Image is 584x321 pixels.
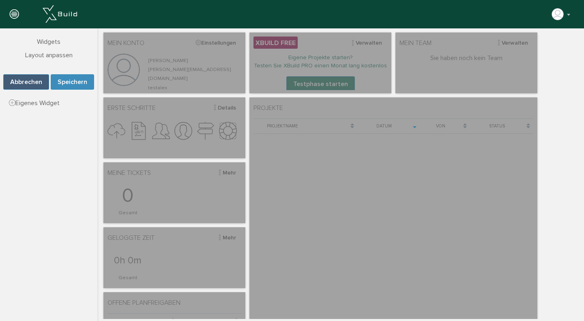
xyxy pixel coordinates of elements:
[43,5,77,23] img: xBuild_Logo_Horizontal_White.png
[9,99,60,107] span: Eigenes Widget
[51,74,94,90] button: Speichern
[543,282,584,321] iframe: Chat Widget
[3,74,49,90] button: Abbrechen
[543,282,584,321] div: Chat-Widget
